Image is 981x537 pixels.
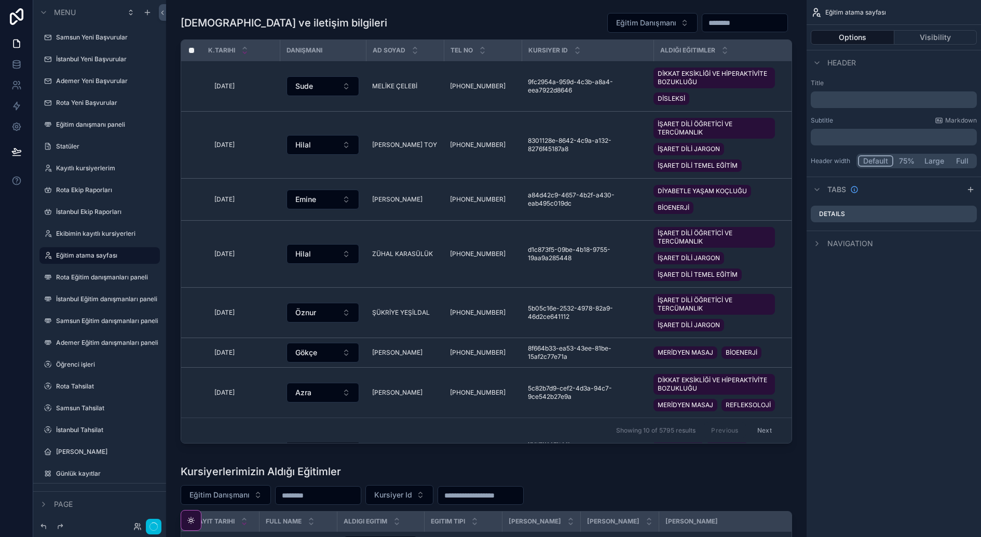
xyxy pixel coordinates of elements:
div: scrollable content [811,91,977,108]
label: Rota Eğitim danışmanları paneli [56,273,154,281]
span: [PERSON_NAME] [587,517,639,526]
label: Title [811,79,977,87]
label: Ademer Yeni Başvurular [56,77,154,85]
span: Eğitim atama sayfası [825,8,886,17]
label: Rota Yeni Başvurular [56,99,154,107]
label: Statüler [56,142,154,151]
span: Tabs [827,184,846,195]
span: Hidden pages [54,491,107,501]
label: Rota Ekip Raporları [56,186,154,194]
button: Large [920,155,949,167]
label: [PERSON_NAME] [56,448,154,456]
label: Samsun Yeni Başvurular [56,33,154,42]
button: 75% [893,155,920,167]
button: Visibility [894,30,977,45]
label: Subtitle [811,116,833,125]
span: Navigation [827,238,873,249]
label: İstanbul Eğitim danışmanları paneli [56,295,157,303]
label: Samsun Tahsilat [56,404,154,412]
button: Options [811,30,894,45]
label: İstanbul Ekip Raporları [56,208,154,216]
span: Header [827,58,856,68]
span: Aldığı eğitimler [660,46,715,55]
span: Page [54,499,73,509]
label: Eğitim atama sayfası [56,251,154,260]
label: İstanbul Yeni Başvurular [56,55,154,63]
button: Full [949,155,975,167]
label: Samsun Eğitim danışmanları paneli [56,317,158,325]
span: Kayit Tarihi [194,517,235,526]
button: Default [858,155,893,167]
span: Aldigi Egitim [344,517,387,526]
label: Kayıtlı kursiyerlerim [56,164,154,172]
label: Günlük kayıtlar [56,469,154,478]
label: Header width [811,157,852,165]
span: Showing 10 of 5795 results [616,426,696,435]
label: Eğitim danışmanı paneli [56,120,154,129]
label: Ademer Eğitim danışmanları paneli [56,339,158,347]
div: scrollable content [811,129,977,145]
span: [PERSON_NAME] [665,517,718,526]
label: Öğrenci işleri [56,360,154,369]
span: K.Tarihi [208,46,235,55]
span: Kursiyer Id [528,46,568,55]
label: Rota Tahsilat [56,382,154,391]
span: [PERSON_NAME] [509,517,561,526]
label: Ekibimin kayıtlı kursiyerleri [56,230,154,238]
span: Markdown [945,116,977,125]
label: Details [819,210,845,218]
span: Menu [54,7,76,18]
span: TEL NO [451,46,473,55]
button: Next [750,423,779,439]
label: İstanbul Tahsilat [56,426,154,434]
span: Danışmanı [287,46,322,55]
span: AD SOYAD [373,46,405,55]
span: Full Name [266,517,302,526]
span: Egitim Tipi [431,517,465,526]
a: Markdown [935,116,977,125]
